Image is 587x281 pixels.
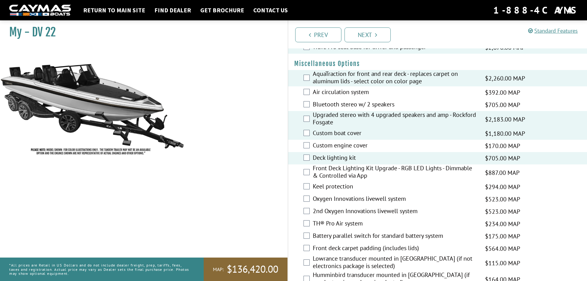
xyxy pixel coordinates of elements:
p: *All prices are Retail in US Dollars and do not include dealer freight, prep, tariffs, fees, taxe... [9,260,190,279]
label: Oxygen Innovations livewell system [313,195,477,204]
img: white-logo-c9c8dbefe5ff5ceceb0f0178aa75bf4bb51f6bca0971e226c86eb53dfe498488.png [9,5,71,16]
span: $523.00 MAP [485,195,520,204]
a: Next [344,27,391,42]
label: AquaTraction for front and rear deck - replaces carpet on aluminum lids - select color on color page [313,70,477,86]
h1: My - DV 22 [9,25,272,39]
label: Bluetooth stereo w/ 2 speakers [313,101,477,110]
label: Custom boat cover [313,129,477,138]
label: 2nd Oxygen Innovations livewell system [313,207,477,216]
span: $564.00 MAP [485,244,520,253]
span: $705.00 MAP [485,154,520,163]
span: $2,183.00 MAP [485,115,525,124]
a: Return to main site [80,6,148,14]
a: Prev [295,27,341,42]
label: TH® Pro Air system [313,220,477,229]
span: $523.00 MAP [485,207,520,216]
div: 1-888-4CAYMAS [493,3,578,17]
span: $170.00 MAP [485,141,520,151]
h4: Miscellaneous Options [294,60,581,68]
label: Front deck carpet padding (includes lids) [313,244,477,253]
label: Deck lighting kit [313,154,477,163]
span: $234.00 MAP [485,219,520,229]
a: Contact Us [250,6,291,14]
span: $294.00 MAP [485,182,520,192]
span: $705.00 MAP [485,100,520,110]
span: $175.00 MAP [485,232,520,241]
label: Custom engine cover [313,142,477,151]
a: MAP:$136,420.00 [204,258,287,281]
a: Find Dealer [151,6,194,14]
label: Battery parallel switch for standard battery system [313,232,477,241]
label: Air circulation system [313,88,477,97]
a: Standard Features [528,27,578,34]
label: Lowrance transducer mounted in [GEOGRAPHIC_DATA] (if not electronics package is selected) [313,255,477,271]
label: Upgraded stereo with 4 upgraded speakers and amp - Rockford Fosgate [313,111,477,127]
label: Keel protection [313,183,477,192]
span: $2,260.00 MAP [485,74,525,83]
span: $1,180.00 MAP [485,129,525,138]
span: $136,420.00 [227,263,278,276]
span: MAP: [213,266,224,273]
label: Front Deck Lighting Kit Upgrade - RGB LED Lights - Dimmable & Controlled via App [313,164,477,181]
span: $887.00 MAP [485,168,520,177]
span: $392.00 MAP [485,88,520,97]
a: Get Brochure [197,6,247,14]
span: $115.00 MAP [485,258,520,268]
